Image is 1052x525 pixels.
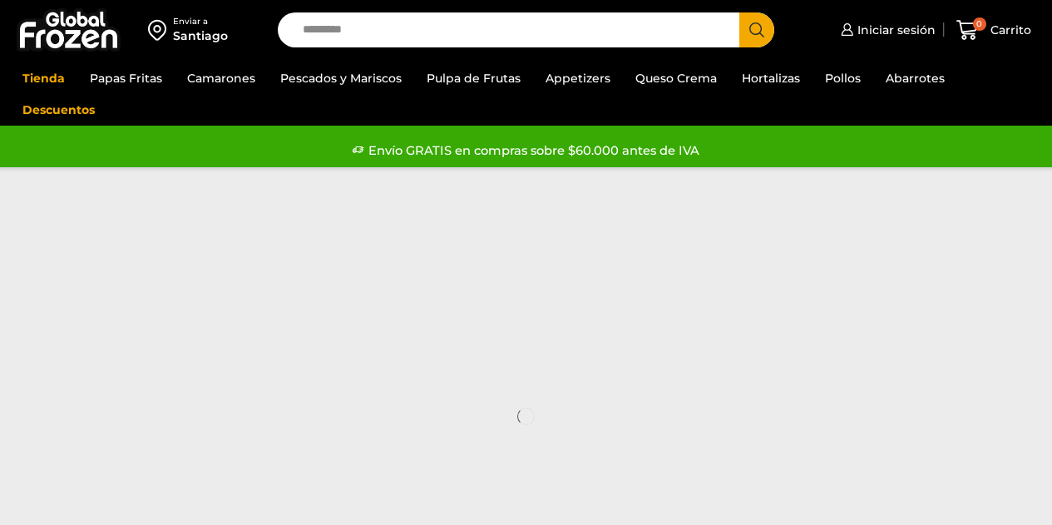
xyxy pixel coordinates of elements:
button: Search button [739,12,774,47]
span: Carrito [986,22,1031,38]
img: address-field-icon.svg [148,16,173,44]
a: Camarones [179,62,264,94]
a: Iniciar sesión [837,13,936,47]
a: 0 Carrito [952,11,1035,50]
span: Iniciar sesión [853,22,936,38]
a: Queso Crema [627,62,725,94]
a: Descuentos [14,94,103,126]
a: Abarrotes [877,62,953,94]
a: Tienda [14,62,73,94]
a: Pulpa de Frutas [418,62,529,94]
span: 0 [973,17,986,31]
a: Hortalizas [733,62,808,94]
a: Papas Fritas [81,62,170,94]
div: Santiago [173,27,228,44]
a: Appetizers [537,62,619,94]
div: Enviar a [173,16,228,27]
a: Pescados y Mariscos [272,62,410,94]
a: Pollos [817,62,869,94]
